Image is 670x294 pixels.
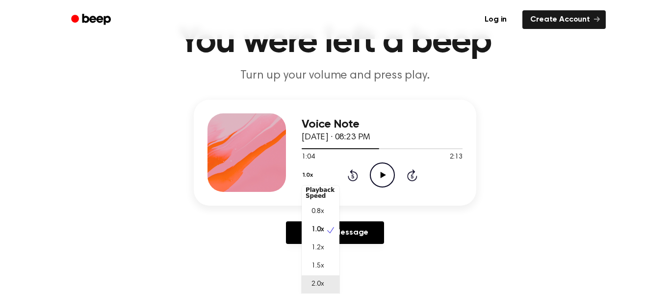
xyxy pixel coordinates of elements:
span: 1.0x [311,225,324,235]
span: 2.0x [311,279,324,290]
div: Playback Speed [302,183,339,203]
span: 1.5x [311,261,324,271]
button: 1.0x [302,167,316,184]
span: 1.2x [311,243,324,253]
span: 0.8x [311,207,324,217]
